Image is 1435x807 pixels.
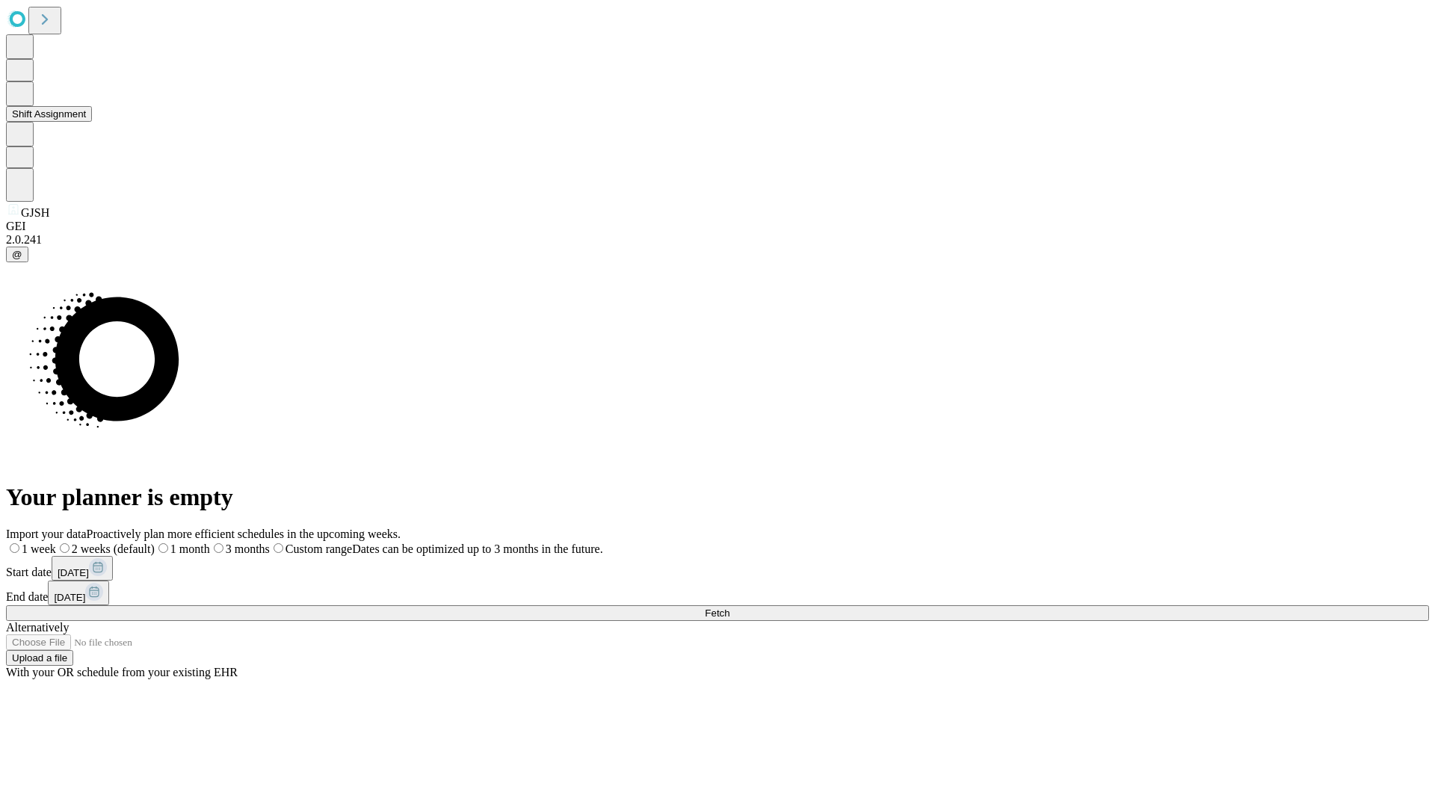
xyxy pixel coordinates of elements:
[6,666,238,678] span: With your OR schedule from your existing EHR
[6,106,92,122] button: Shift Assignment
[6,247,28,262] button: @
[6,621,69,634] span: Alternatively
[6,233,1429,247] div: 2.0.241
[705,607,729,619] span: Fetch
[274,543,283,553] input: Custom rangeDates can be optimized up to 3 months in the future.
[226,542,270,555] span: 3 months
[87,528,401,540] span: Proactively plan more efficient schedules in the upcoming weeks.
[12,249,22,260] span: @
[170,542,210,555] span: 1 month
[54,592,85,603] span: [DATE]
[52,556,113,581] button: [DATE]
[21,206,49,219] span: GJSH
[22,542,56,555] span: 1 week
[58,567,89,578] span: [DATE]
[60,543,70,553] input: 2 weeks (default)
[158,543,168,553] input: 1 month
[6,605,1429,621] button: Fetch
[6,528,87,540] span: Import your data
[6,581,1429,605] div: End date
[352,542,602,555] span: Dates can be optimized up to 3 months in the future.
[10,543,19,553] input: 1 week
[6,650,73,666] button: Upload a file
[6,483,1429,511] h1: Your planner is empty
[48,581,109,605] button: [DATE]
[72,542,155,555] span: 2 weeks (default)
[214,543,223,553] input: 3 months
[6,220,1429,233] div: GEI
[286,542,352,555] span: Custom range
[6,556,1429,581] div: Start date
